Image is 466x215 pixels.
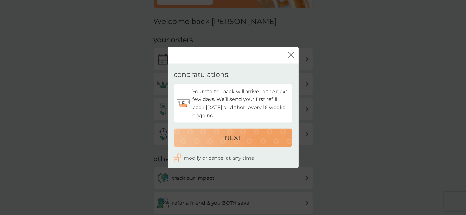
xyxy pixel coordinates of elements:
button: NEXT [174,129,292,147]
p: Your starter pack will arrive in the next few days. We’ll send your first refill pack [DATE] and ... [193,87,289,119]
p: modify or cancel at any time [184,154,255,162]
p: NEXT [225,133,241,143]
button: close [288,52,294,58]
p: congratulations! [174,70,230,80]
